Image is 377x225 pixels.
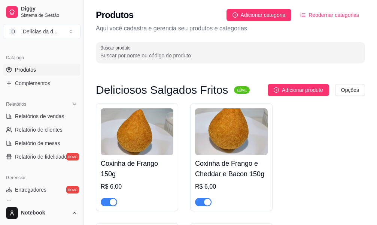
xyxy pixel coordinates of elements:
[3,110,80,122] a: Relatórios de vendas
[282,86,323,94] span: Adicionar produto
[195,182,268,191] div: R$ 6,00
[195,108,268,155] img: product-image
[96,9,134,21] h2: Produtos
[6,101,26,107] span: Relatórios
[335,84,365,96] button: Opções
[341,86,359,94] span: Opções
[101,108,173,155] img: product-image
[3,151,80,163] a: Relatório de fidelidadenovo
[15,186,46,193] span: Entregadores
[232,12,238,18] span: plus-circle
[308,11,359,19] span: Reodernar categorias
[3,64,80,76] a: Produtos
[21,210,69,216] span: Notebook
[101,158,173,179] h4: Coxinha de Frango 150g
[3,24,80,39] button: Select a team
[241,11,286,19] span: Adicionar categoria
[15,139,60,147] span: Relatório de mesas
[195,158,268,179] h4: Coxinha de Frango e Cheddar e Bacon 150g
[100,45,133,51] label: Buscar produto
[3,204,80,222] button: Notebook
[101,182,173,191] div: R$ 6,00
[15,79,50,87] span: Complementos
[96,24,365,33] p: Aqui você cadastra e gerencia seu produtos e categorias
[294,9,365,21] button: Reodernar categorias
[15,112,64,120] span: Relatórios de vendas
[3,137,80,149] a: Relatório de mesas
[15,199,61,207] span: Nota Fiscal (NFC-e)
[15,153,67,160] span: Relatório de fidelidade
[3,184,80,196] a: Entregadoresnovo
[9,28,17,35] span: D
[300,12,305,18] span: ordered-list
[21,6,77,12] span: Diggy
[3,3,80,21] a: DiggySistema de Gestão
[23,28,58,35] div: Delícias da d ...
[15,66,36,73] span: Produtos
[21,12,77,18] span: Sistema de Gestão
[3,52,80,64] div: Catálogo
[3,124,80,136] a: Relatório de clientes
[3,197,80,209] a: Nota Fiscal (NFC-e)
[226,9,292,21] button: Adicionar categoria
[96,85,228,94] h3: Deliciosos Salgados Fritos
[274,87,279,93] span: plus-circle
[15,126,63,133] span: Relatório de clientes
[3,77,80,89] a: Complementos
[234,86,249,94] sup: ativa
[3,172,80,184] div: Gerenciar
[268,84,329,96] button: Adicionar produto
[100,52,361,59] input: Buscar produto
